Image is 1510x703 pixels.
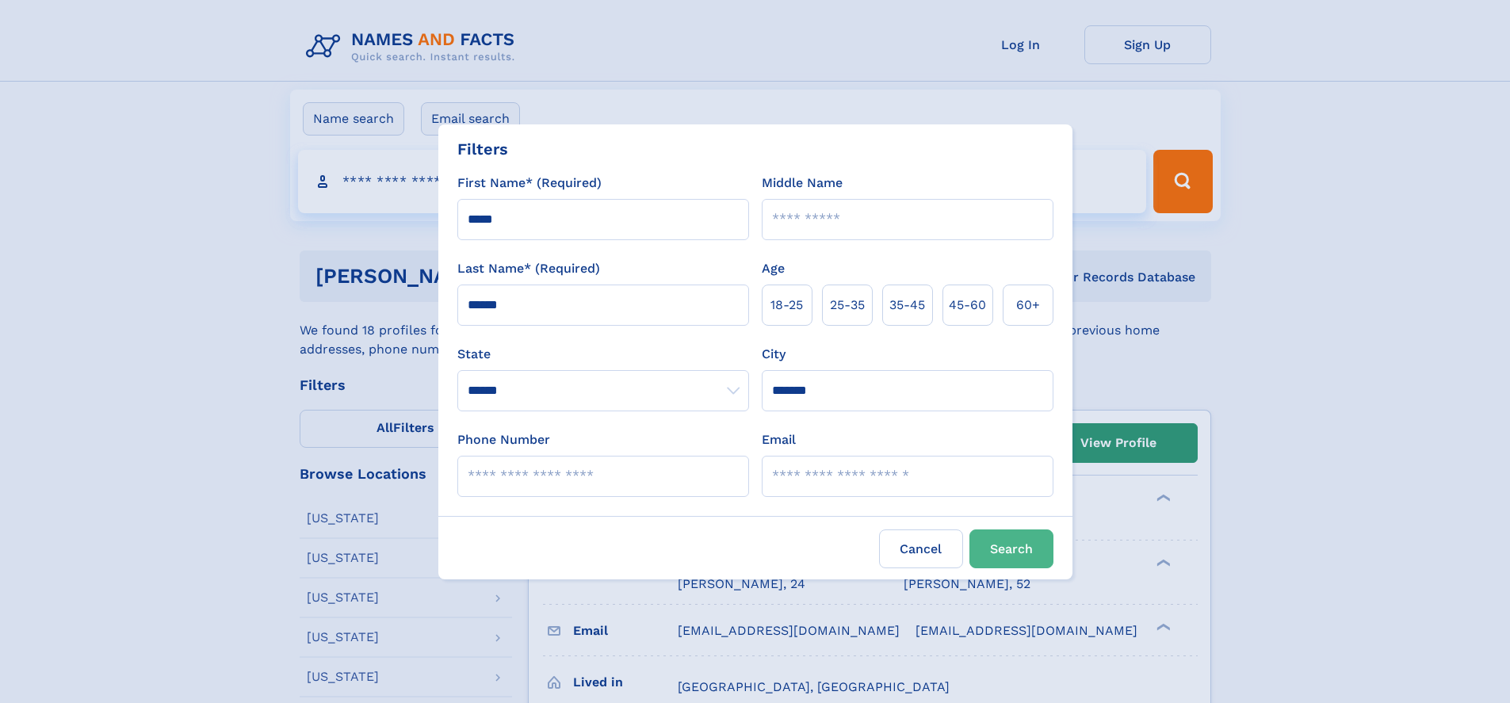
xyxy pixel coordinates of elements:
[949,296,986,315] span: 45‑60
[457,259,600,278] label: Last Name* (Required)
[457,430,550,449] label: Phone Number
[457,345,749,364] label: State
[889,296,925,315] span: 35‑45
[762,174,843,193] label: Middle Name
[879,529,963,568] label: Cancel
[770,296,803,315] span: 18‑25
[457,137,508,161] div: Filters
[1016,296,1040,315] span: 60+
[969,529,1053,568] button: Search
[762,259,785,278] label: Age
[762,430,796,449] label: Email
[457,174,602,193] label: First Name* (Required)
[830,296,865,315] span: 25‑35
[762,345,786,364] label: City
